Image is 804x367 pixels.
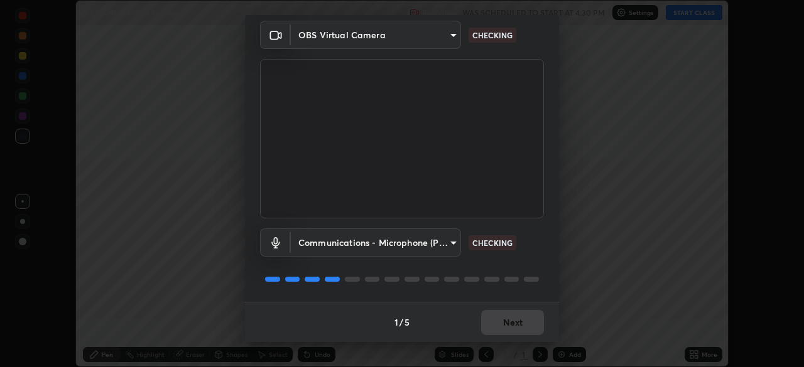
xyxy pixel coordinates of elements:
div: OBS Virtual Camera [291,21,461,49]
h4: / [399,316,403,329]
div: OBS Virtual Camera [291,228,461,257]
p: CHECKING [472,237,513,248]
p: CHECKING [472,29,513,41]
h4: 5 [405,316,410,329]
h4: 1 [394,316,398,329]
